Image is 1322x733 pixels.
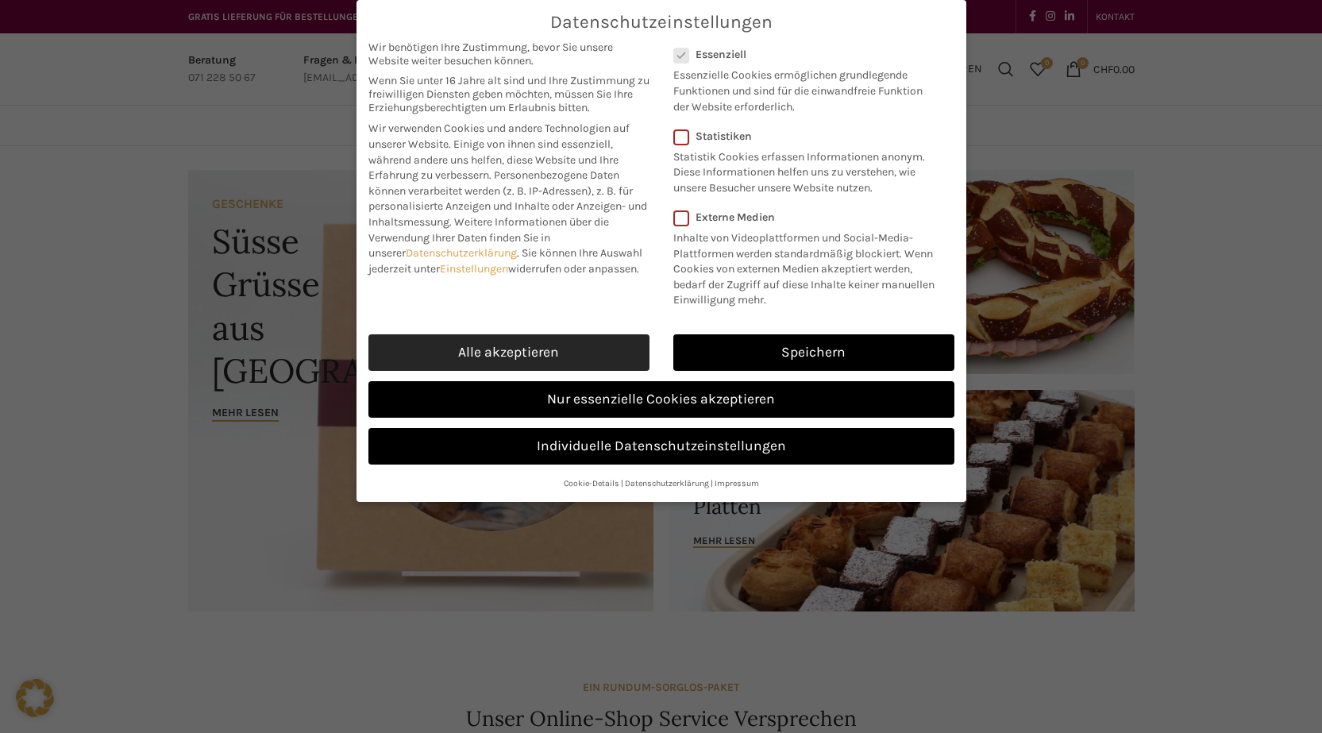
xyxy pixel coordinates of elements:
[673,61,934,114] p: Essenzielle Cookies ermöglichen grundlegende Funktionen und sind für die einwandfreie Funktion de...
[673,143,934,196] p: Statistik Cookies erfassen Informationen anonym. Diese Informationen helfen uns zu verstehen, wie...
[368,334,649,371] a: Alle akzeptieren
[368,74,649,114] span: Wenn Sie unter 16 Jahre alt sind und Ihre Zustimmung zu freiwilligen Diensten geben möchten, müss...
[368,168,647,229] span: Personenbezogene Daten können verarbeitet werden (z. B. IP-Adressen), z. B. für personalisierte A...
[368,381,954,418] a: Nur essenzielle Cookies akzeptieren
[673,210,944,224] label: Externe Medien
[673,129,934,143] label: Statistiken
[368,122,630,182] span: Wir verwenden Cookies und andere Technologien auf unserer Website. Einige von ihnen sind essenzie...
[564,478,619,488] a: Cookie-Details
[715,478,759,488] a: Impressum
[440,262,508,276] a: Einstellungen
[368,41,649,68] span: Wir benötigen Ihre Zustimmung, bevor Sie unsere Website weiter besuchen können.
[550,12,773,33] span: Datenschutzeinstellungen
[368,428,954,465] a: Individuelle Datenschutzeinstellungen
[673,48,934,61] label: Essenziell
[368,215,609,260] span: Weitere Informationen über die Verwendung Ihrer Daten finden Sie in unserer .
[673,334,954,371] a: Speichern
[673,224,944,308] p: Inhalte von Videoplattformen und Social-Media-Plattformen werden standardmäßig blockiert. Wenn Co...
[625,478,709,488] a: Datenschutzerklärung
[406,246,517,260] a: Datenschutzerklärung
[368,246,642,276] span: Sie können Ihre Auswahl jederzeit unter widerrufen oder anpassen.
